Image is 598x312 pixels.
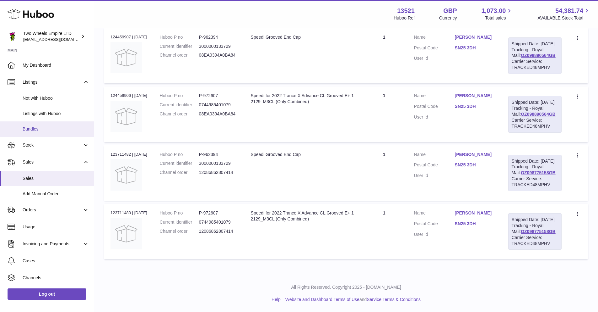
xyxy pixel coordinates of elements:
[512,217,558,223] div: Shipped Date: [DATE]
[508,213,562,250] div: Tracking - Royal Mail:
[508,96,562,132] div: Tracking - Royal Mail:
[110,101,142,132] img: no-photo.jpg
[512,41,558,47] div: Shipped Date: [DATE]
[414,221,455,228] dt: Postal Code
[443,7,457,15] strong: GBP
[8,288,86,300] a: Log out
[414,210,455,218] dt: Name
[414,55,455,61] dt: User Id
[512,117,558,129] div: Carrier Service: TRACKED48MPHV
[512,58,558,70] div: Carrier Service: TRACKED48MPHV
[455,45,496,51] a: SN25 3DH
[521,229,556,234] a: OZ098775158GB
[199,170,238,175] dd: 12086862807414
[414,231,455,237] dt: User Id
[361,204,408,259] td: 1
[110,152,147,157] div: 123711482 | [DATE]
[199,219,238,225] dd: 0744985401079
[414,152,455,159] dt: Name
[199,111,238,117] dd: 08EA0394A0BA84
[23,37,92,42] span: [EMAIL_ADDRESS][DOMAIN_NAME]
[455,152,496,158] a: [PERSON_NAME]
[414,34,455,42] dt: Name
[160,219,199,225] dt: Current identifier
[508,37,562,74] div: Tracking - Royal Mail:
[361,86,408,142] td: 1
[414,45,455,53] dt: Postal Code
[455,210,496,216] a: [PERSON_NAME]
[23,241,83,247] span: Invoicing and Payments
[23,62,89,68] span: My Dashboard
[23,95,89,101] span: Not with Huboo
[414,93,455,100] dt: Name
[251,210,354,222] div: Speedi for 2022 Trance X Advance CL Grooved E+ 1 2129_M3CL (Only Combined)
[414,162,455,170] dt: Postal Code
[110,159,142,191] img: no-photo.jpg
[251,93,354,105] div: Speedi for 2022 Trance X Advance CL Grooved E+ 1 2129_M3CL (Only Combined)
[555,7,583,15] span: 54,381.74
[455,103,496,109] a: SN25 3DH
[199,102,238,108] dd: 0744985401079
[160,160,199,166] dt: Current identifier
[160,93,199,99] dt: Huboo P no
[110,218,142,249] img: no-photo.jpg
[23,258,89,264] span: Cases
[482,7,506,15] span: 1,073.00
[283,297,421,303] li: and
[455,221,496,227] a: SN25 3DH
[199,228,238,234] dd: 12086862807414
[99,284,593,290] p: All Rights Reserved. Copyright 2025 - [DOMAIN_NAME]
[512,176,558,188] div: Carrier Service: TRACKED48MPHV
[23,142,83,148] span: Stock
[521,170,556,175] a: OZ098775158GB
[199,160,238,166] dd: 3000000133729
[160,152,199,158] dt: Huboo P no
[414,114,455,120] dt: User Id
[160,111,199,117] dt: Channel order
[160,34,199,40] dt: Huboo P no
[23,275,89,281] span: Channels
[160,102,199,108] dt: Current identifier
[110,93,147,98] div: 124459906 | [DATE]
[199,43,238,49] dd: 3000000133729
[285,297,359,302] a: Website and Dashboard Terms of Use
[199,52,238,58] dd: 08EA0394A0BA84
[367,297,421,302] a: Service Terms & Conditions
[199,34,238,40] dd: P-962394
[251,152,354,158] div: Speedi Grooved End Cap
[23,126,89,132] span: Bundles
[394,15,415,21] div: Huboo Ref
[160,170,199,175] dt: Channel order
[521,53,556,58] a: OZ098890564GB
[160,52,199,58] dt: Channel order
[537,15,590,21] span: AVAILABLE Stock Total
[160,228,199,234] dt: Channel order
[512,158,558,164] div: Shipped Date: [DATE]
[23,31,80,42] div: Two Wheels Empire LTD
[160,43,199,49] dt: Current identifier
[439,15,457,21] div: Currency
[160,210,199,216] dt: Huboo P no
[512,235,558,247] div: Carrier Service: TRACKED48MPHV
[251,34,354,40] div: Speedi Grooved End Cap
[508,155,562,191] div: Tracking - Royal Mail:
[199,93,238,99] dd: P-972607
[8,32,17,41] img: justas@twowheelsempire.com
[455,34,496,40] a: [PERSON_NAME]
[397,7,415,15] strong: 13521
[110,42,142,73] img: no-photo.jpg
[414,173,455,179] dt: User Id
[455,93,496,99] a: [PERSON_NAME]
[199,210,238,216] dd: P-972607
[23,224,89,230] span: Usage
[485,15,513,21] span: Total sales
[23,191,89,197] span: Add Manual Order
[361,28,408,83] td: 1
[537,7,590,21] a: 54,381.74 AVAILABLE Stock Total
[272,297,281,302] a: Help
[455,162,496,168] a: SN25 3DH
[110,34,147,40] div: 124459907 | [DATE]
[521,112,556,117] a: OZ098890564GB
[23,79,83,85] span: Listings
[361,145,408,201] td: 1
